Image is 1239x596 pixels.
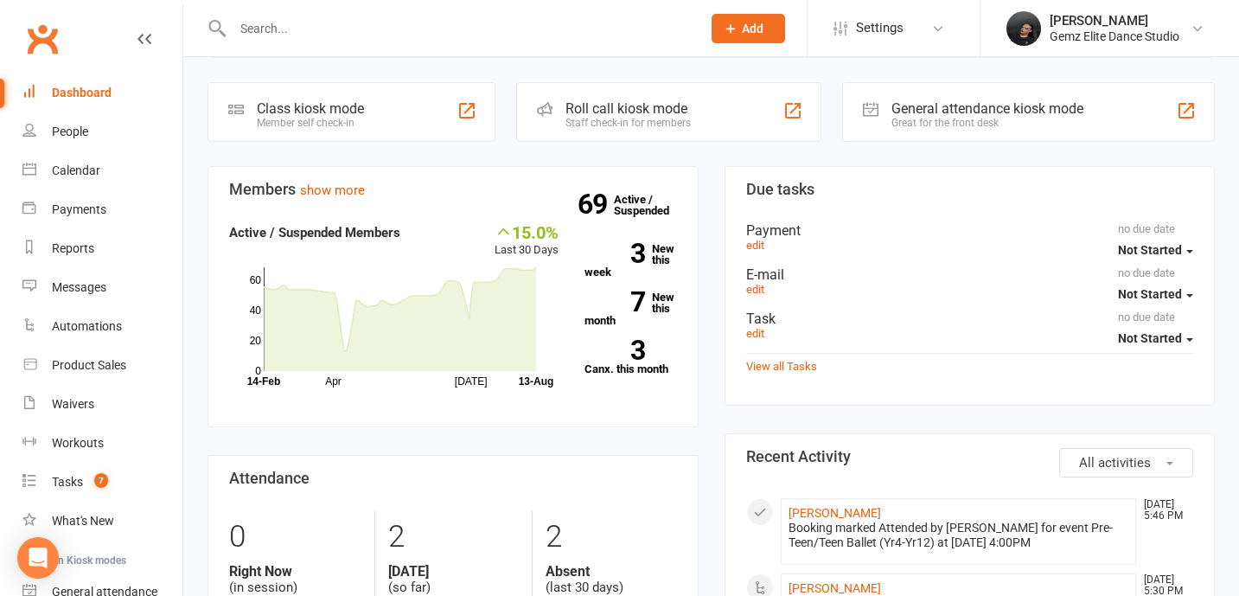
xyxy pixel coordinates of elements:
[746,327,764,340] a: edit
[229,225,400,240] strong: Active / Suspended Members
[22,151,182,190] a: Calendar
[746,360,817,373] a: View all Tasks
[746,222,1194,239] div: Payment
[229,511,361,563] div: 0
[746,181,1194,198] h3: Due tasks
[52,436,104,450] div: Workouts
[1118,235,1193,266] button: Not Started
[227,16,689,41] input: Search...
[495,222,559,260] div: Last 30 Days
[584,337,645,363] strong: 3
[22,463,182,502] a: Tasks 7
[22,424,182,463] a: Workouts
[300,183,365,198] a: show more
[712,14,785,43] button: Add
[1118,279,1193,311] button: Not Started
[94,473,108,488] span: 7
[52,280,106,294] div: Messages
[584,340,677,375] a: 3Canx. this month
[17,537,59,579] div: Open Intercom Messenger
[388,511,520,563] div: 2
[565,100,691,117] div: Roll call kiosk mode
[22,229,182,268] a: Reports
[1135,499,1192,522] time: [DATE] 5:46 PM
[1118,324,1193,355] button: Not Started
[22,385,182,424] a: Waivers
[1006,11,1041,46] img: thumb_image1739337055.png
[229,470,677,487] h3: Attendance
[229,563,361,580] strong: Right Now
[789,581,881,595] a: [PERSON_NAME]
[584,243,677,278] a: 3New this week
[22,190,182,229] a: Payments
[1079,455,1151,471] span: All activities
[52,86,112,99] div: Dashboard
[22,502,182,541] a: What's New
[1118,243,1182,257] span: Not Started
[1118,287,1182,301] span: Not Started
[21,17,64,61] a: Clubworx
[257,117,364,129] div: Member self check-in
[1050,13,1179,29] div: [PERSON_NAME]
[495,222,559,241] div: 15.0%
[578,191,614,217] strong: 69
[52,241,94,255] div: Reports
[546,511,677,563] div: 2
[22,307,182,346] a: Automations
[388,563,520,580] strong: [DATE]
[52,163,100,177] div: Calendar
[746,283,764,296] a: edit
[614,181,690,229] a: 69Active / Suspended
[742,22,763,35] span: Add
[52,475,83,489] div: Tasks
[584,292,677,326] a: 7New this month
[746,448,1194,465] h3: Recent Activity
[22,268,182,307] a: Messages
[22,112,182,151] a: People
[1059,448,1193,477] button: All activities
[789,521,1129,550] div: Booking marked Attended by [PERSON_NAME] for event Pre-Teen/Teen Ballet (Yr4-Yr12) at [DATE] 4:00PM
[52,319,122,333] div: Automations
[546,563,677,580] strong: Absent
[789,506,881,520] a: [PERSON_NAME]
[891,100,1083,117] div: General attendance kiosk mode
[891,117,1083,129] div: Great for the front desk
[52,125,88,138] div: People
[746,266,1194,283] div: E-mail
[52,514,114,528] div: What's New
[22,346,182,385] a: Product Sales
[584,289,645,315] strong: 7
[856,9,904,48] span: Settings
[22,74,182,112] a: Dashboard
[388,563,520,596] div: (so far)
[229,563,361,596] div: (in session)
[257,100,364,117] div: Class kiosk mode
[584,240,645,266] strong: 3
[746,239,764,252] a: edit
[746,311,1194,327] div: Task
[565,117,691,129] div: Staff check-in for members
[52,358,126,372] div: Product Sales
[229,181,677,198] h3: Members
[52,202,106,216] div: Payments
[546,563,677,596] div: (last 30 days)
[1118,331,1182,345] span: Not Started
[1050,29,1179,44] div: Gemz Elite Dance Studio
[52,397,94,411] div: Waivers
